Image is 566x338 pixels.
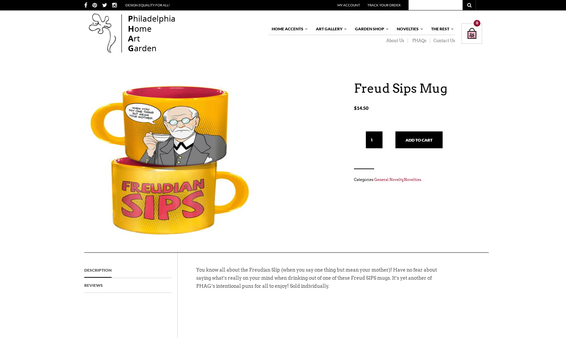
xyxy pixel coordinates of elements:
[382,38,408,43] a: About Us
[408,38,430,43] a: PHAQs
[354,176,482,183] span: Categories: , .
[354,105,357,111] span: $
[474,20,480,27] div: 0
[354,105,368,111] bdi: 14.50
[430,38,455,43] a: Contact Us
[84,263,112,278] a: Description
[374,177,403,182] a: General Novelty
[395,131,443,148] button: Add to cart
[352,23,389,35] a: Garden Shop
[366,131,383,148] input: Qty
[196,266,446,297] p: You know all about the Freudian Slip (when you say one thing but mean your mother)! Have no fear ...
[268,23,308,35] a: Home Accents
[367,3,400,7] a: Track Your Order
[354,81,482,96] h1: Freud Sips Mug
[404,177,421,182] a: Novelties
[393,23,424,35] a: Novelties
[312,23,348,35] a: Art Gallery
[337,3,360,7] a: My Account
[428,23,454,35] a: The Rest
[84,278,103,293] a: Reviews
